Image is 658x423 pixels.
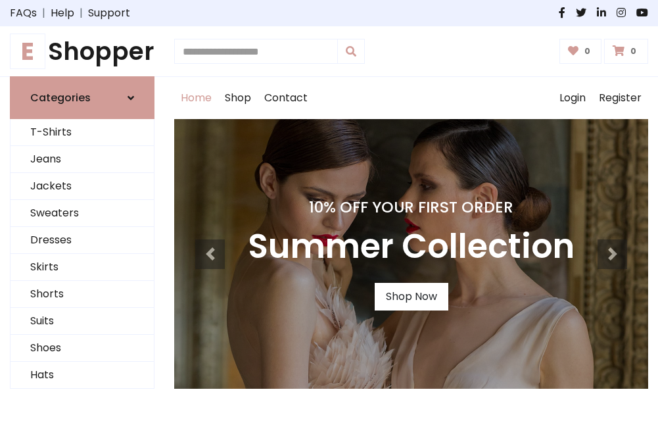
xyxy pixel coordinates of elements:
a: Suits [11,308,154,335]
a: T-Shirts [11,119,154,146]
a: Support [88,5,130,21]
a: Skirts [11,254,154,281]
h3: Summer Collection [248,227,575,267]
span: 0 [581,45,594,57]
a: Register [592,77,648,119]
a: 0 [559,39,602,64]
a: Contact [258,77,314,119]
a: Shoes [11,335,154,362]
h1: Shopper [10,37,154,66]
a: Shop [218,77,258,119]
a: Dresses [11,227,154,254]
span: | [37,5,51,21]
a: EShopper [10,37,154,66]
a: 0 [604,39,648,64]
a: Shorts [11,281,154,308]
a: Jackets [11,173,154,200]
h6: Categories [30,91,91,104]
a: Help [51,5,74,21]
span: 0 [627,45,640,57]
span: E [10,34,45,69]
a: Login [553,77,592,119]
a: Categories [10,76,154,119]
a: Sweaters [11,200,154,227]
a: FAQs [10,5,37,21]
a: Hats [11,362,154,389]
a: Jeans [11,146,154,173]
span: | [74,5,88,21]
h4: 10% Off Your First Order [248,198,575,216]
a: Shop Now [375,283,448,311]
a: Home [174,77,218,119]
